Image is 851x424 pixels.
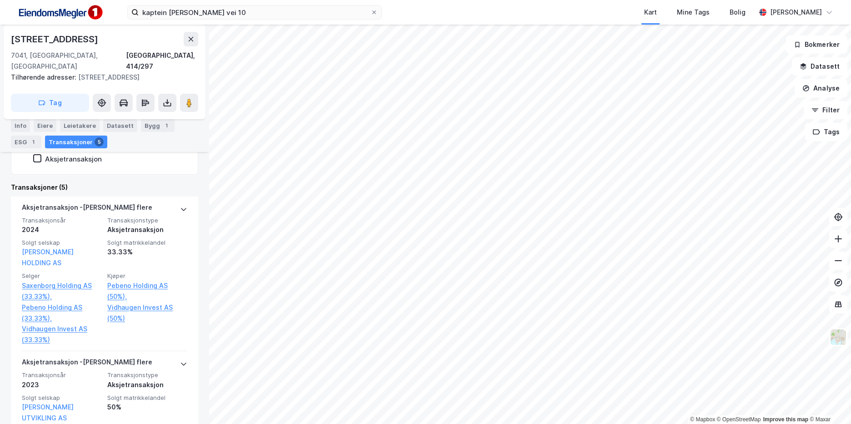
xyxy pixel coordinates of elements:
[22,272,102,280] span: Selger
[107,272,187,280] span: Kjøper
[107,217,187,224] span: Transaksjonstype
[22,248,74,267] a: [PERSON_NAME] HOLDING AS
[644,7,657,18] div: Kart
[730,7,746,18] div: Bolig
[11,136,41,148] div: ESG
[22,379,102,390] div: 2023
[107,302,187,324] a: Vidhaugen Invest AS (50%)
[22,224,102,235] div: 2024
[107,402,187,413] div: 50%
[690,416,715,423] a: Mapbox
[22,403,74,422] a: [PERSON_NAME] UTVIKLING AS
[45,136,107,148] div: Transaksjoner
[29,137,38,146] div: 1
[22,239,102,247] span: Solgt selskap
[786,35,847,54] button: Bokmerker
[139,5,370,19] input: Søk på adresse, matrikkel, gårdeiere, leietakere eller personer
[45,155,102,163] div: Aksjetransaksjon
[107,224,187,235] div: Aksjetransaksjon
[107,280,187,302] a: Pebeno Holding AS (50%),
[830,328,847,346] img: Z
[795,79,847,97] button: Analyse
[792,57,847,76] button: Datasett
[11,72,191,83] div: [STREET_ADDRESS]
[95,137,104,146] div: 5
[677,7,710,18] div: Mine Tags
[22,202,152,217] div: Aksjetransaksjon - [PERSON_NAME] flere
[103,119,137,132] div: Datasett
[107,379,187,390] div: Aksjetransaksjon
[15,2,105,23] img: F4PB6Px+NJ5v8B7XTbfpPpyloAAAAASUVORK5CYII=
[107,371,187,379] span: Transaksjonstype
[22,323,102,345] a: Vidhaugen Invest AS (33.33%)
[11,182,198,193] div: Transaksjoner (5)
[162,121,171,130] div: 1
[11,119,30,132] div: Info
[107,394,187,402] span: Solgt matrikkelandel
[22,371,102,379] span: Transaksjonsår
[770,7,822,18] div: [PERSON_NAME]
[22,280,102,302] a: Saxenborg Holding AS (33.33%),
[806,380,851,424] iframe: Chat Widget
[141,119,175,132] div: Bygg
[11,94,89,112] button: Tag
[804,101,847,119] button: Filter
[11,32,100,46] div: [STREET_ADDRESS]
[34,119,56,132] div: Eiere
[763,416,808,423] a: Improve this map
[126,50,198,72] div: [GEOGRAPHIC_DATA], 414/297
[22,302,102,324] a: Pebeno Holding AS (33.33%),
[717,416,761,423] a: OpenStreetMap
[107,239,187,247] span: Solgt matrikkelandel
[60,119,100,132] div: Leietakere
[806,380,851,424] div: Kontrollprogram for chat
[11,73,78,81] span: Tilhørende adresser:
[107,247,187,257] div: 33.33%
[805,123,847,141] button: Tags
[22,357,152,371] div: Aksjetransaksjon - [PERSON_NAME] flere
[22,394,102,402] span: Solgt selskap
[11,50,126,72] div: 7041, [GEOGRAPHIC_DATA], [GEOGRAPHIC_DATA]
[22,217,102,224] span: Transaksjonsår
